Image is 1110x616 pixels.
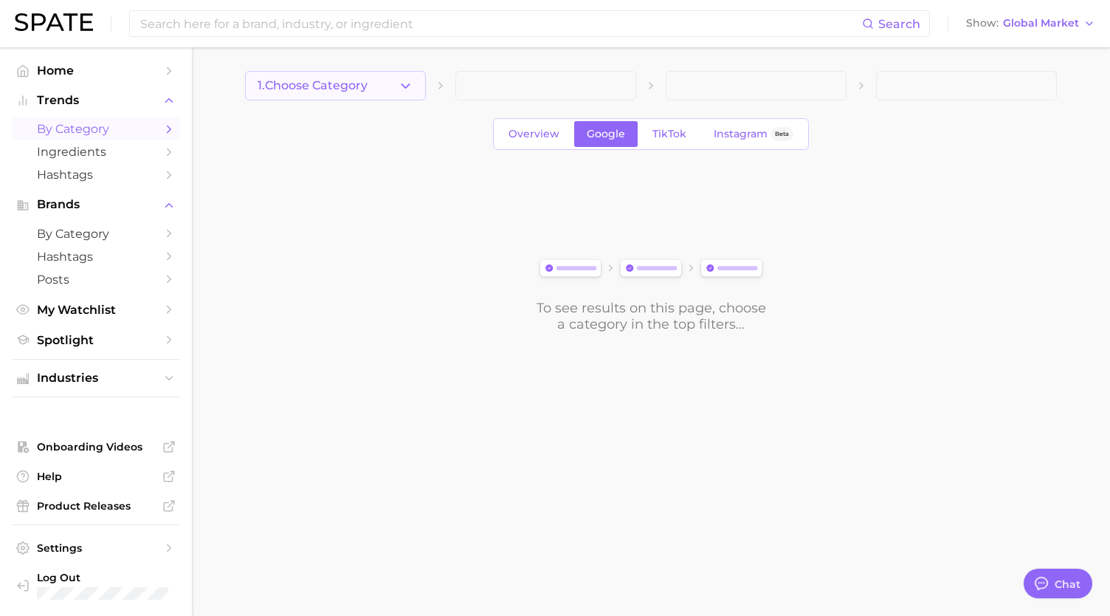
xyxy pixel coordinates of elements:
[535,300,767,332] div: To see results on this page, choose a category in the top filters...
[12,140,180,163] a: Ingredients
[12,537,180,559] a: Settings
[37,303,155,317] span: My Watchlist
[509,128,559,140] span: Overview
[37,250,155,264] span: Hashtags
[37,122,155,136] span: by Category
[37,168,155,182] span: Hashtags
[12,495,180,517] a: Product Releases
[714,128,768,140] span: Instagram
[496,121,572,147] a: Overview
[535,256,767,282] img: svg%3e
[37,94,155,107] span: Trends
[587,128,625,140] span: Google
[878,17,920,31] span: Search
[37,198,155,211] span: Brands
[37,372,155,385] span: Industries
[12,298,180,321] a: My Watchlist
[966,19,999,27] span: Show
[12,268,180,291] a: Posts
[37,333,155,347] span: Spotlight
[139,11,862,36] input: Search here for a brand, industry, or ingredient
[12,89,180,112] button: Trends
[12,436,180,458] a: Onboarding Videos
[652,128,686,140] span: TikTok
[12,59,180,82] a: Home
[258,79,368,92] span: 1. Choose Category
[574,121,638,147] a: Google
[1003,19,1079,27] span: Global Market
[12,367,180,389] button: Industries
[37,440,155,454] span: Onboarding Videos
[775,128,789,140] span: Beta
[37,145,155,159] span: Ingredients
[12,117,180,140] a: by Category
[37,64,155,78] span: Home
[37,470,155,483] span: Help
[37,571,168,584] span: Log Out
[15,13,93,31] img: SPATE
[37,227,155,241] span: by Category
[12,329,180,352] a: Spotlight
[12,163,180,186] a: Hashtags
[37,541,155,555] span: Settings
[12,245,180,268] a: Hashtags
[12,222,180,245] a: by Category
[962,14,1099,33] button: ShowGlobal Market
[701,121,806,147] a: InstagramBeta
[12,567,180,604] a: Log out. Currently logged in with e-mail marwat@spate.nyc.
[12,465,180,487] a: Help
[640,121,699,147] a: TikTok
[245,71,426,100] button: 1.Choose Category
[37,273,155,287] span: Posts
[12,194,180,216] button: Brands
[37,499,155,513] span: Product Releases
